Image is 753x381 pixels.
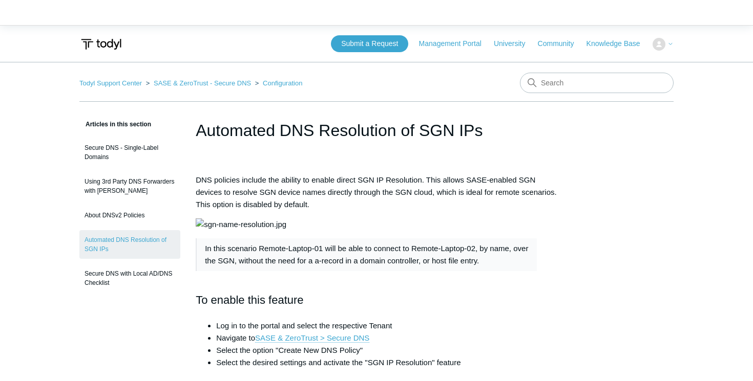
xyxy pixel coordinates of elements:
a: About DNSv2 Policies [79,206,180,225]
a: Configuration [263,79,302,87]
a: Secure DNS with Local AD/DNS Checklist [79,264,180,293]
a: Automated DNS Resolution of SGN IPs [79,230,180,259]
a: Submit a Request [331,35,408,52]
a: SASE & ZeroTrust > Secure DNS [255,333,369,343]
a: Secure DNS - Single-Label Domains [79,138,180,167]
img: sgn-name-resolution.jpg [196,218,286,231]
li: Log in to the portal and select the respective Tenant [216,320,557,332]
a: Knowledge Base [587,38,651,49]
a: University [494,38,535,49]
a: SASE & ZeroTrust - Secure DNS [154,79,251,87]
a: Todyl Support Center [79,79,142,87]
li: Navigate to [216,332,557,344]
h2: To enable this feature [196,291,557,309]
p: DNS policies include the ability to enable direct SGN IP Resolution. This allows SASE-enabled SGN... [196,174,557,211]
li: Select the desired settings and activate the "SGN IP Resolution" feature [216,356,557,369]
span: Articles in this section [79,121,151,128]
input: Search [520,73,674,93]
h1: Automated DNS Resolution of SGN IPs [196,118,557,143]
li: Configuration [253,79,303,87]
li: Select the option "Create New DNS Policy" [216,344,557,356]
li: Todyl Support Center [79,79,144,87]
a: Using 3rd Party DNS Forwarders with [PERSON_NAME] [79,172,180,200]
a: Community [538,38,584,49]
img: Todyl Support Center Help Center home page [79,35,123,54]
li: SASE & ZeroTrust - Secure DNS [144,79,253,87]
blockquote: In this scenario Remote-Laptop-01 will be able to connect to Remote-Laptop-02, by name, over the ... [196,238,537,271]
a: Management Portal [419,38,492,49]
